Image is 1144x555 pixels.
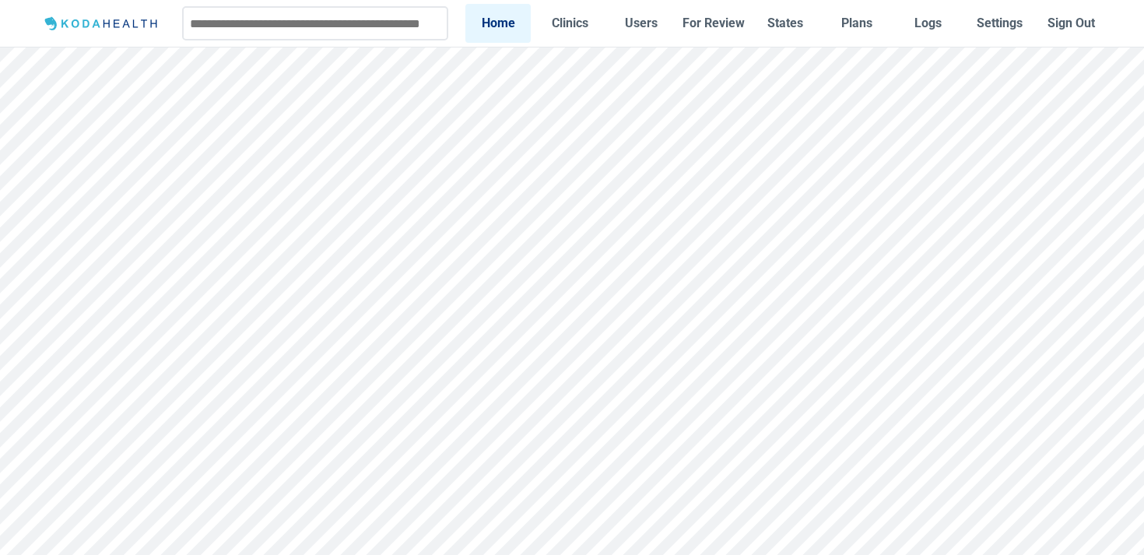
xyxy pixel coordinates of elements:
[896,4,961,42] a: Logs
[1039,4,1104,42] button: Sign Out
[609,4,674,42] a: Users
[967,4,1033,42] a: Settings
[40,14,165,33] img: Logo
[465,4,531,42] a: Home
[753,4,818,42] a: States
[680,4,746,42] a: For Review
[824,4,890,42] a: Plans
[537,4,602,42] a: Clinics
